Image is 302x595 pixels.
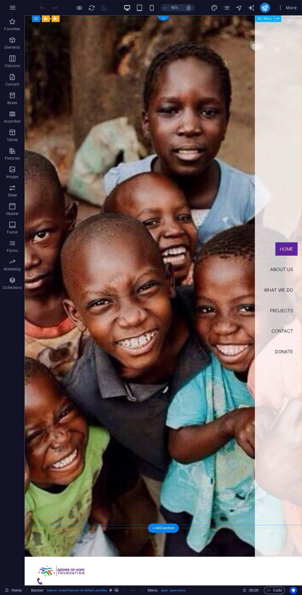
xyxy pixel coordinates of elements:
[148,587,157,594] span: Click to select. Double-click to edit
[249,587,259,594] span: 00 00
[211,4,218,11] button: design
[5,45,20,50] p: Elements
[235,4,243,11] button: navigator
[115,589,118,592] i: This element contains a background
[5,156,20,161] p: Features
[4,119,21,124] p: Accordion
[235,4,243,11] i: Navigator
[4,26,20,31] p: Favorites
[290,587,297,594] button: Usercentrics
[6,82,19,87] p: Content
[7,248,18,253] p: Forms
[4,267,21,272] p: Marketing
[5,587,22,594] a: Click to cancel selection. Double-click to open Pages
[75,4,83,11] button: Click here to leave preview mode and continue editing
[277,5,297,11] span: More
[223,4,231,11] button: pages
[31,587,186,594] nav: breadcrumb
[260,3,270,13] button: publish
[148,524,179,533] div: + Add section
[186,5,191,10] i: On resize automatically adjust zoom level to fit chosen device.
[211,4,218,11] i: Design (Ctrl+Alt+Y)
[5,63,20,68] p: Columns
[161,4,182,11] button: 90%
[263,17,272,20] span: Menu
[31,587,44,594] span: Click to select. Double-click to edit
[261,4,268,11] i: Publish
[223,4,230,11] i: Pages (Ctrl+Alt+S)
[7,230,18,235] p: Footer
[8,193,17,198] p: Slider
[275,3,299,13] button: More
[6,211,18,216] p: Header
[160,587,186,594] span: . open .open-menu
[88,4,95,11] i: Reload page
[267,587,282,594] span: Code
[158,16,169,21] div: +
[243,587,259,594] h6: Session time
[3,285,22,290] p: Collections
[248,4,255,11] button: text_generator
[6,174,19,179] p: Images
[248,4,255,11] i: AI Writer
[46,587,107,594] span: . banner .preset-banner-v3-default .parallax
[170,4,180,11] h6: 90%
[7,137,18,142] p: Tables
[7,100,18,105] p: Boxes
[253,588,254,593] span: :
[88,4,95,11] button: reload
[109,589,112,592] i: This element is a customizable preset
[264,587,285,594] button: Code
